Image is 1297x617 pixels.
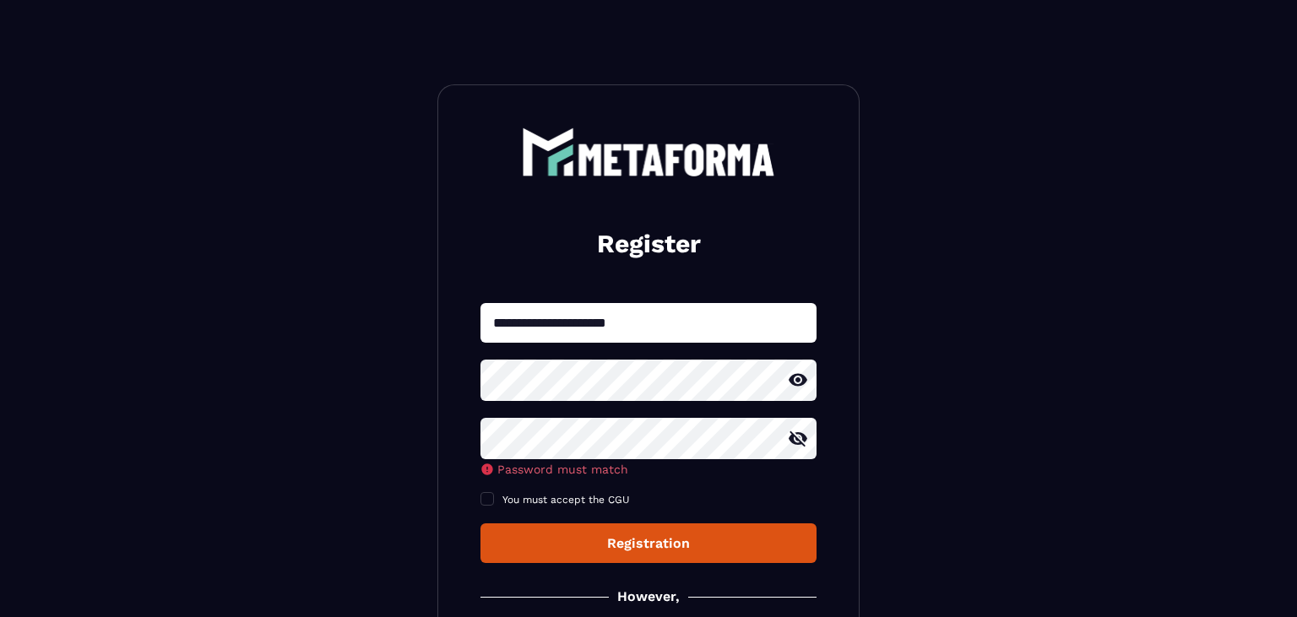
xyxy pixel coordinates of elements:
[497,463,628,476] span: Password must match
[480,127,817,176] a: Logo
[502,494,630,506] span: You must accept the CGU
[480,523,817,563] button: Registration
[617,588,680,604] p: However,
[494,535,803,551] div: Registration
[501,227,796,261] h2: Register
[522,127,775,176] img: Logo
